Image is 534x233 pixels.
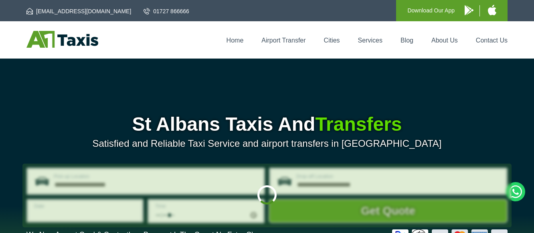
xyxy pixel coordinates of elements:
a: [EMAIL_ADDRESS][DOMAIN_NAME] [26,7,131,15]
img: A1 Taxis iPhone App [488,5,496,15]
a: Contact Us [476,37,508,44]
a: 01727 866666 [144,7,189,15]
span: Transfers [315,113,402,135]
a: About Us [431,37,458,44]
a: Home [227,37,244,44]
a: Cities [324,37,340,44]
img: A1 Taxis St Albans LTD [26,31,98,48]
a: Airport Transfer [261,37,305,44]
a: Blog [400,37,413,44]
h1: St Albans Taxis And [26,115,508,134]
a: Services [358,37,382,44]
img: A1 Taxis Android App [465,5,473,15]
p: Satisfied and Reliable Taxi Service and airport transfers in [GEOGRAPHIC_DATA] [26,138,508,149]
p: Download Our App [407,6,455,16]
